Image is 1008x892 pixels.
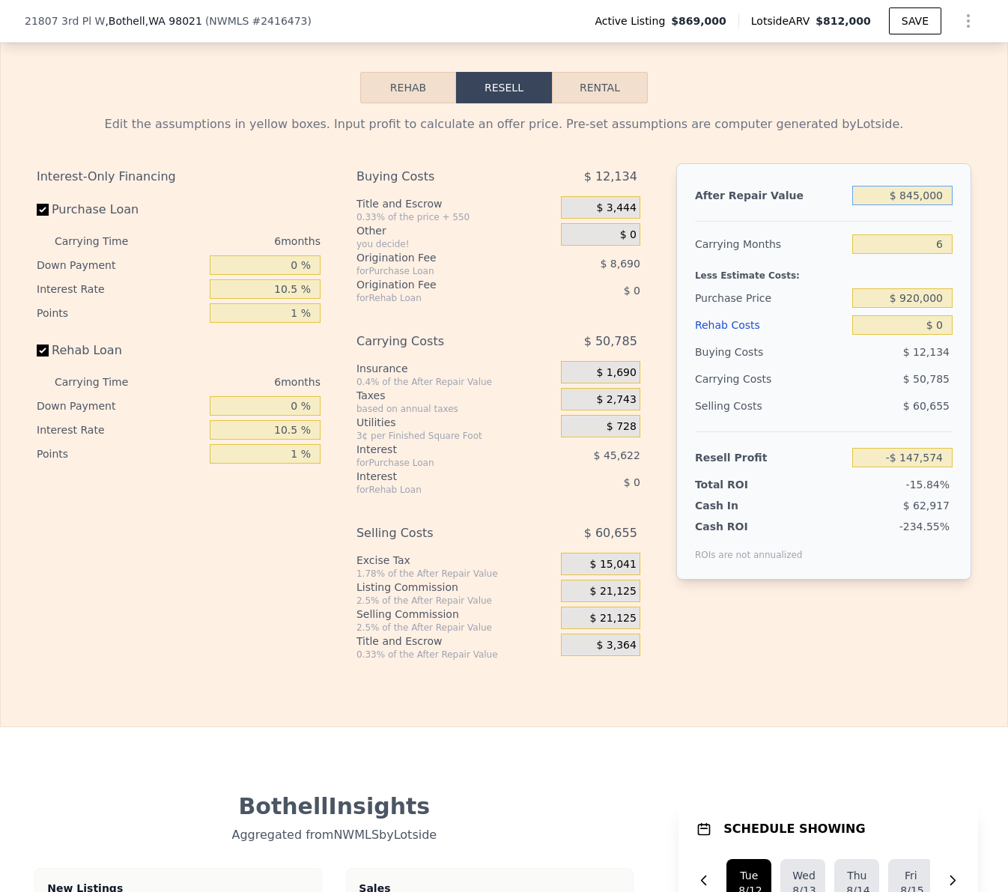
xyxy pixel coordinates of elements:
[584,328,637,355] span: $ 50,785
[695,498,789,513] div: Cash In
[695,477,789,492] div: Total ROI
[695,312,846,339] div: Rehab Costs
[695,365,789,392] div: Carrying Costs
[356,361,555,376] div: Insurance
[695,339,846,365] div: Buying Costs
[356,457,523,469] div: for Purchase Loan
[252,15,307,27] span: # 2416473
[360,72,456,103] button: Rehab
[695,444,846,471] div: Resell Profit
[595,13,671,28] span: Active Listing
[356,553,555,568] div: Excise Tax
[695,182,846,209] div: After Repair Value
[356,580,555,595] div: Listing Commission
[37,442,204,466] div: Points
[356,277,523,292] div: Origination Fee
[953,6,983,36] button: Show Options
[695,258,953,285] div: Less Estimate Costs:
[356,568,555,580] div: 1.78% of the After Repair Value
[37,394,204,418] div: Down Payment
[356,622,555,634] div: 2.5% of the After Repair Value
[356,403,555,415] div: based on annual taxes
[596,366,636,380] span: $ 1,690
[37,337,204,364] label: Rehab Loan
[624,285,640,297] span: $ 0
[356,484,523,496] div: for Rehab Loan
[55,229,152,253] div: Carrying Time
[356,292,523,304] div: for Rehab Loan
[596,639,636,652] span: $ 3,364
[356,469,523,484] div: Interest
[889,7,941,34] button: SAVE
[37,196,204,223] label: Purchase Loan
[145,15,202,27] span: , WA 98021
[596,201,636,215] span: $ 3,444
[846,868,867,883] div: Thu
[356,376,555,388] div: 0.4% of the After Repair Value
[695,534,803,561] div: ROIs are not annualized
[158,370,321,394] div: 6 months
[903,346,950,358] span: $ 12,134
[356,634,555,649] div: Title and Escrow
[751,13,816,28] span: Lotside ARV
[600,258,640,270] span: $ 8,690
[356,238,555,250] div: you decide!
[356,649,555,661] div: 0.33% of the After Repair Value
[900,868,921,883] div: Fri
[356,328,523,355] div: Carrying Costs
[590,612,637,625] span: $ 21,125
[596,393,636,407] span: $ 2,743
[584,163,637,190] span: $ 12,134
[695,392,846,419] div: Selling Costs
[356,595,555,607] div: 2.5% of the After Repair Value
[37,820,632,844] div: Aggregated from NWMLS by Lotside
[903,373,950,385] span: $ 50,785
[37,253,204,277] div: Down Payment
[356,196,555,211] div: Title and Escrow
[356,607,555,622] div: Selling Commission
[37,345,49,357] input: Rehab Loan
[590,585,637,598] span: $ 21,125
[356,520,523,547] div: Selling Costs
[723,820,865,838] h1: SCHEDULE SHOWING
[209,15,249,27] span: NWMLS
[37,115,971,133] div: Edit the assumptions in yellow boxes. Input profit to calculate an offer price. Pre-set assumptio...
[552,72,648,103] button: Rental
[356,223,555,238] div: Other
[594,449,640,461] span: $ 45,622
[105,13,202,28] span: , Bothell
[903,400,950,412] span: $ 60,655
[607,420,637,434] span: $ 728
[55,370,152,394] div: Carrying Time
[37,204,49,216] input: Purchase Loan
[590,558,637,571] span: $ 15,041
[25,13,105,28] span: 21807 3rd Pl W
[356,265,523,277] div: for Purchase Loan
[37,793,632,820] div: Bothell Insights
[620,228,637,242] span: $ 0
[695,231,846,258] div: Carrying Months
[37,301,204,325] div: Points
[37,418,204,442] div: Interest Rate
[356,442,523,457] div: Interest
[356,211,555,223] div: 0.33% of the price + 550
[356,430,555,442] div: 3¢ per Finished Square Foot
[624,476,640,488] span: $ 0
[903,500,950,512] span: $ 62,917
[356,250,523,265] div: Origination Fee
[37,277,204,301] div: Interest Rate
[205,13,312,28] div: ( )
[158,229,321,253] div: 6 months
[356,163,523,190] div: Buying Costs
[671,13,726,28] span: $869,000
[906,479,950,491] span: -15.84%
[899,521,950,533] span: -234.55%
[816,15,871,27] span: $812,000
[356,415,555,430] div: Utilities
[695,519,803,534] div: Cash ROI
[695,285,846,312] div: Purchase Price
[37,163,321,190] div: Interest-Only Financing
[792,868,813,883] div: Wed
[356,388,555,403] div: Taxes
[584,520,637,547] span: $ 60,655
